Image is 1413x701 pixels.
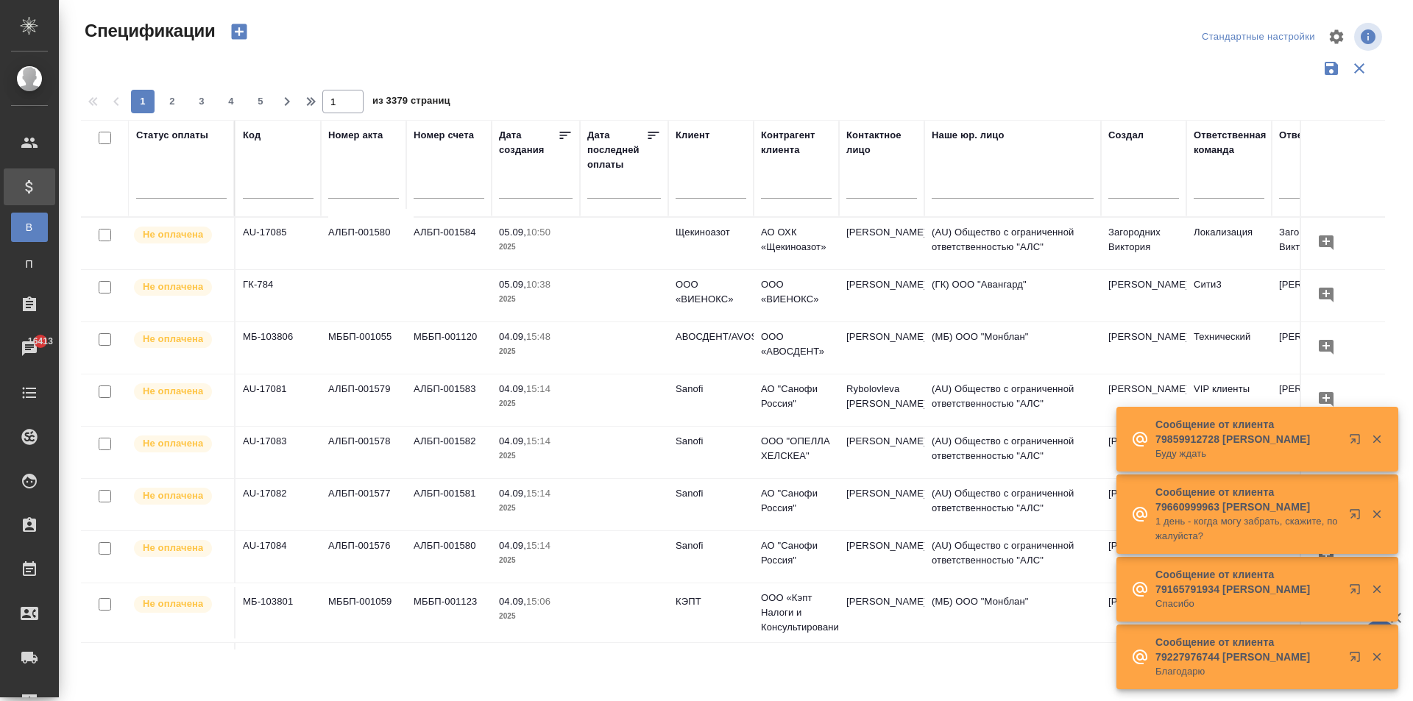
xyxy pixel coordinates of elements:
td: [PERSON_NAME] [1272,270,1357,321]
button: Закрыть [1361,508,1392,521]
div: Дата последней оплаты [587,128,646,172]
td: АЛБП-001580 [321,218,406,269]
td: ГК-784 [235,270,321,321]
button: Закрыть [1361,583,1392,596]
td: [PERSON_NAME] [839,643,924,694]
button: Открыть в новой вкладке [1340,642,1375,677]
p: 15:14 [526,383,550,394]
p: Sanofi [676,486,746,501]
span: 4 [219,94,243,109]
div: Ответственный [1279,128,1355,143]
span: Посмотреть информацию [1354,23,1385,51]
p: 05.09, [499,279,526,290]
p: 04.09, [499,540,526,551]
td: (AU) Общество с ограниченной ответственностью "АЛС" [924,479,1101,530]
p: 2025 [499,609,573,624]
div: Номер акта [328,128,383,143]
p: 10:50 [526,227,550,238]
td: АЛБП-001584 [406,218,492,269]
a: 16413 [4,330,55,367]
p: Не оплачена [143,436,203,451]
p: ООО «ВИЕНОКС» [676,277,746,307]
p: Не оплачена [143,597,203,611]
p: Сообщение от клиента 79660999963 [PERSON_NAME] [1155,485,1339,514]
p: Не оплачена [143,488,203,503]
td: (AU) Общество с ограниченной ответственностью "АЛС" [924,531,1101,583]
td: (МБ) ООО "Монблан" [924,643,1101,694]
div: Статус оплаты [136,128,208,143]
p: 15:14 [526,435,550,446]
td: АЛБП-001582 [406,427,492,478]
p: 04.09, [499,435,526,446]
button: 3 [190,90,213,113]
td: [PERSON_NAME] [1101,270,1186,321]
td: [PERSON_NAME] [839,479,924,530]
div: Контрагент клиента [761,128,832,157]
td: [PERSON_NAME] [839,427,924,478]
td: AU-17085 [235,218,321,269]
button: Открыть в новой вкладке [1340,424,1375,460]
td: Сити3 [1186,270,1272,321]
td: VIP клиенты [1186,374,1272,426]
p: 15:06 [526,596,550,607]
td: МБ-103800 [235,643,321,694]
a: П [11,249,48,279]
button: 2 [160,90,184,113]
button: 5 [249,90,272,113]
td: МББП-001058 [321,643,406,694]
p: Сообщение от клиента 79227976744 [PERSON_NAME] [1155,635,1339,664]
p: ООО «ВИЕНОКС» [761,277,832,307]
td: Rybolovleva [PERSON_NAME] [839,374,924,426]
a: В [11,213,48,242]
p: КЭПТ [676,594,746,609]
td: МББП-001122 [406,643,492,694]
button: Открыть в новой вкладке [1340,499,1375,535]
p: 2025 [499,396,573,411]
div: Создал [1108,128,1144,143]
p: Сообщение от клиента 79859912728 [PERSON_NAME] [1155,417,1339,446]
td: AU-17082 [235,479,321,530]
div: Дата создания [499,128,558,157]
button: Создать [222,19,257,44]
span: Спецификации [81,19,216,43]
p: АВОСДЕНТ/AVOSDENT [676,330,746,344]
p: АО "Санофи Россия" [761,486,832,516]
p: Не оплачена [143,280,203,294]
div: Контактное лицо [846,128,917,157]
p: ООО «Кэпт Налоги и Консультирование» [761,591,832,635]
td: АЛБП-001580 [406,531,492,583]
button: Открыть в новой вкладке [1340,574,1375,610]
td: Загородних Виктория [1101,218,1186,269]
p: 04.09, [499,331,526,342]
p: 2025 [499,292,573,307]
p: Не оплачена [143,541,203,555]
p: 15:14 [526,488,550,499]
span: 16413 [19,334,62,349]
td: [PERSON_NAME] [839,218,924,269]
td: [PERSON_NAME] [839,322,924,374]
button: Сохранить фильтры [1317,54,1345,82]
td: [PERSON_NAME] [1101,587,1186,638]
td: AU-17083 [235,427,321,478]
p: 2025 [499,501,573,516]
td: Технический [1186,322,1272,374]
div: split button [1198,26,1319,49]
td: МБ-103801 [235,587,321,638]
p: 10:38 [526,279,550,290]
p: Сообщение от клиента 79165791934 [PERSON_NAME] [1155,567,1339,597]
div: Номер счета [414,128,474,143]
td: [PERSON_NAME] [1272,322,1357,374]
span: 3 [190,94,213,109]
td: [PERSON_NAME] [1101,479,1186,530]
td: (AU) Общество с ограниченной ответственностью "АЛС" [924,374,1101,426]
p: 04.09, [499,596,526,607]
p: АО "Санофи Россия" [761,382,832,411]
p: Буду ждать [1155,446,1339,461]
p: Благодарю [1155,664,1339,679]
button: Сбросить фильтры [1345,54,1373,82]
p: 1 день - когда могу забрать, скажите, пожалуйста? [1155,514,1339,544]
span: П [18,257,40,271]
p: Не оплачена [143,227,203,242]
td: (AU) Общество с ограниченной ответственностью "АЛС" [924,427,1101,478]
div: Клиент [676,128,709,143]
